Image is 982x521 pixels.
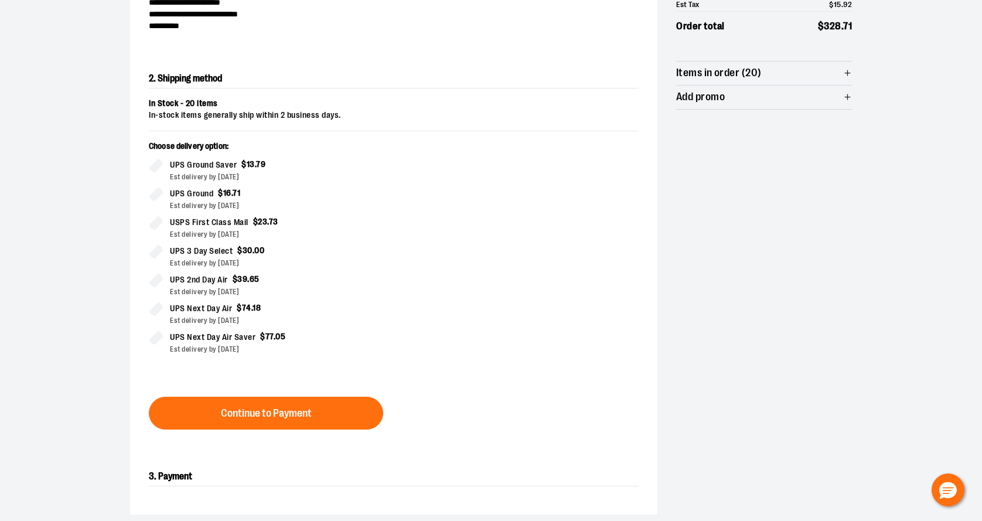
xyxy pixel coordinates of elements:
span: . [255,159,257,169]
input: UPS 2nd Day Air$39.65Est delivery by [DATE] [149,273,163,287]
button: Continue to Payment [149,397,383,430]
input: UPS 3 Day Select$30.00Est delivery by [DATE] [149,244,163,258]
span: Continue to Payment [221,408,312,419]
div: Est delivery by [DATE] [170,287,384,297]
div: Est delivery by [DATE] [170,200,384,211]
h2: 3. Payment [149,467,639,486]
span: Add promo [676,91,725,103]
span: 71 [233,188,240,197]
span: 73 [269,217,278,226]
div: Est delivery by [DATE] [170,258,384,268]
div: Est delivery by [DATE] [170,172,384,182]
span: USPS First Class Mail [170,216,248,229]
div: In-stock items generally ship within 2 business days. [149,110,639,121]
span: 71 [843,21,852,32]
span: $ [233,274,238,284]
div: In Stock - 20 items [149,98,639,110]
span: . [841,21,844,32]
span: $ [237,303,242,312]
span: . [274,332,276,341]
input: UPS Next Day Air$74.18Est delivery by [DATE] [149,302,163,316]
span: Order total [676,19,725,34]
div: Est delivery by [DATE] [170,229,384,240]
span: . [253,246,255,255]
span: UPS 3 Day Select [170,244,233,258]
input: USPS First Class Mail$23.73Est delivery by [DATE] [149,216,163,230]
span: 77 [265,332,274,341]
p: Choose delivery option: [149,141,384,158]
div: Est delivery by [DATE] [170,344,384,355]
span: 16 [223,188,231,197]
span: $ [818,21,824,32]
span: 39 [237,274,247,284]
span: UPS Next Day Air Saver [170,331,255,344]
span: $ [253,217,258,226]
button: Items in order (20) [676,62,852,85]
span: 00 [254,246,264,255]
span: Items in order (20) [676,67,762,79]
span: 18 [253,303,261,312]
span: $ [241,159,247,169]
span: UPS Ground Saver [170,158,237,172]
span: . [247,274,250,284]
span: UPS 2nd Day Air [170,273,228,287]
input: UPS Ground$16.71Est delivery by [DATE] [149,187,163,201]
h2: 2. Shipping method [149,69,639,88]
span: 13 [247,159,255,169]
span: 23 [258,217,267,226]
span: 74 [242,303,251,312]
input: UPS Next Day Air Saver$77.05Est delivery by [DATE] [149,331,163,345]
span: 79 [256,159,265,169]
div: Est delivery by [DATE] [170,315,384,326]
span: 65 [250,274,260,284]
span: UPS Ground [170,187,213,200]
span: . [267,217,269,226]
span: . [231,188,233,197]
span: 05 [275,332,285,341]
span: $ [237,246,243,255]
span: . [251,303,253,312]
span: $ [218,188,223,197]
span: 328 [824,21,841,32]
span: UPS Next Day Air [170,302,232,315]
span: 30 [243,246,253,255]
input: UPS Ground Saver$13.79Est delivery by [DATE] [149,158,163,172]
button: Add promo [676,86,852,109]
span: $ [260,332,265,341]
button: Hello, have a question? Let’s chat. [932,474,964,506]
